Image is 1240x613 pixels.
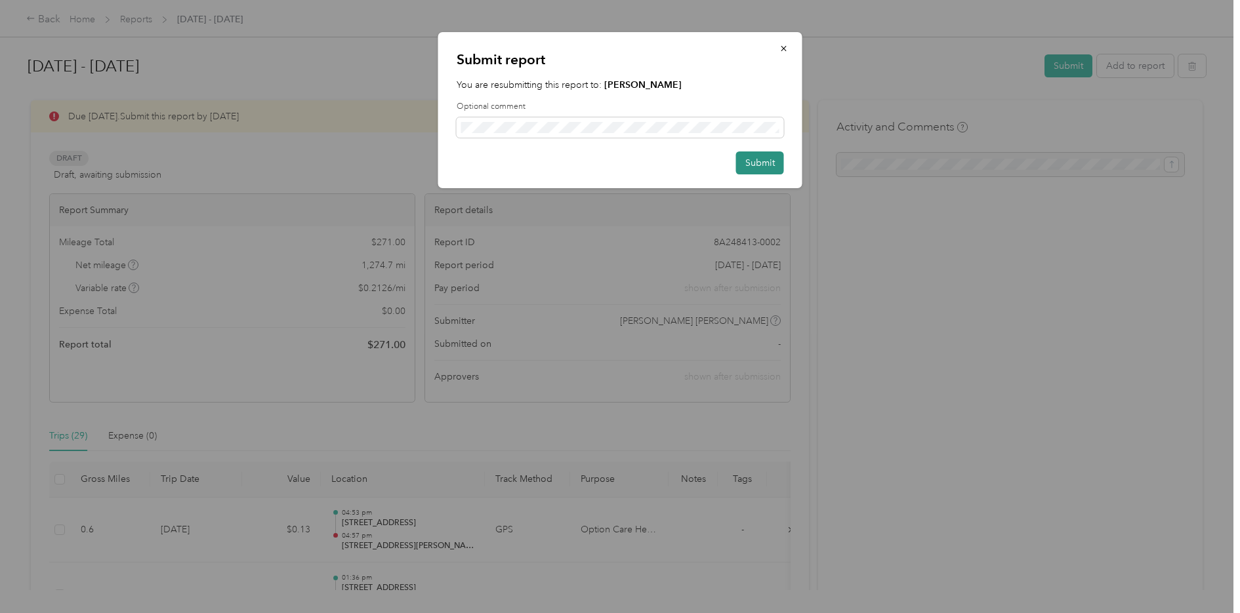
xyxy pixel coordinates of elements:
iframe: Everlance-gr Chat Button Frame [1167,540,1240,613]
button: Submit [736,151,784,174]
strong: [PERSON_NAME] [604,79,682,90]
p: You are resubmitting this report to: [457,78,784,92]
p: Submit report [457,50,784,69]
label: Optional comment [457,101,784,113]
